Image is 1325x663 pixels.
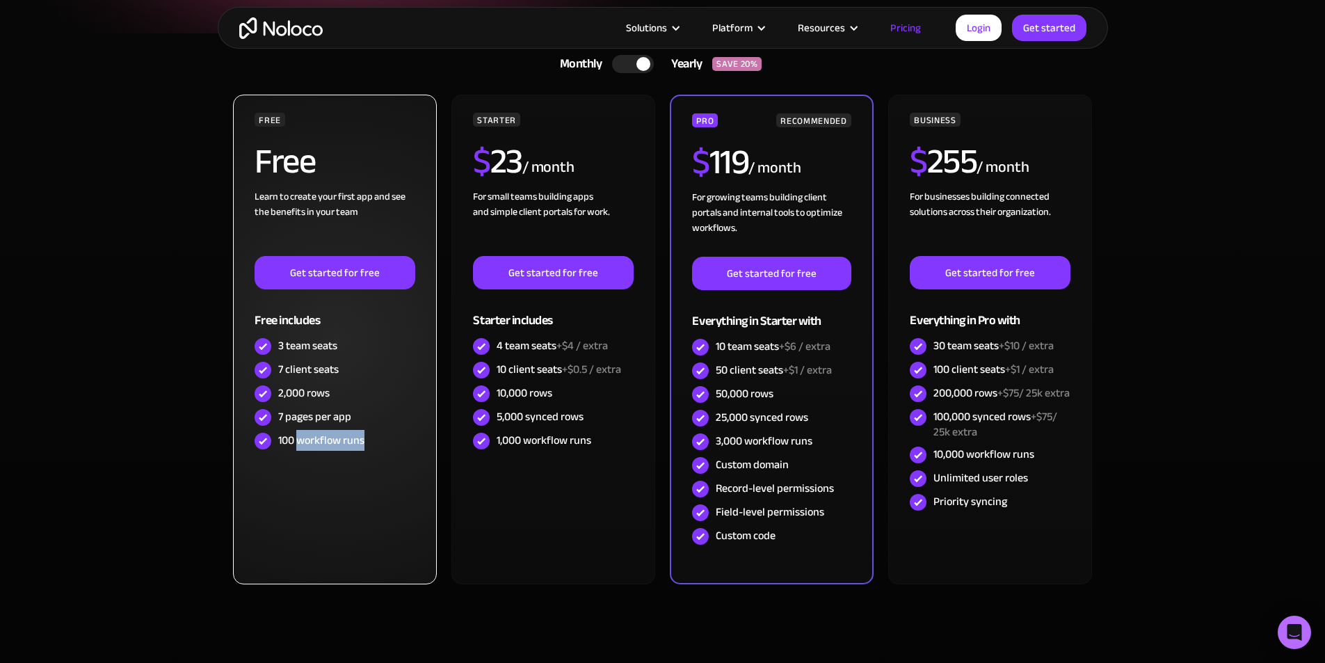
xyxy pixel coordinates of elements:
[255,256,415,289] a: Get started for free
[999,335,1054,356] span: +$10 / extra
[654,54,712,74] div: Yearly
[255,289,415,335] div: Free includes
[497,338,608,353] div: 4 team seats
[933,447,1034,462] div: 10,000 workflow runs
[716,528,776,543] div: Custom code
[783,360,832,381] span: +$1 / extra
[798,19,845,37] div: Resources
[956,15,1002,41] a: Login
[626,19,667,37] div: Solutions
[473,256,633,289] a: Get started for free
[1005,359,1054,380] span: +$1 / extra
[716,362,832,378] div: 50 client seats
[255,113,285,127] div: FREE
[716,457,789,472] div: Custom domain
[933,385,1070,401] div: 200,000 rows
[609,19,695,37] div: Solutions
[692,113,718,127] div: PRO
[716,386,773,401] div: 50,000 rows
[522,157,575,179] div: / month
[910,144,977,179] h2: 255
[692,190,851,257] div: For growing teams building client portals and internal tools to optimize workflows.
[473,129,490,194] span: $
[933,470,1028,486] div: Unlimited user roles
[933,362,1054,377] div: 100 client seats
[933,338,1054,353] div: 30 team seats
[278,409,351,424] div: 7 pages per app
[1012,15,1086,41] a: Get started
[278,433,364,448] div: 100 workflow runs
[712,57,762,71] div: SAVE 20%
[692,145,748,179] h2: 119
[695,19,780,37] div: Platform
[239,17,323,39] a: home
[716,410,808,425] div: 25,000 synced rows
[997,383,1070,404] span: +$75/ 25k extra
[933,409,1070,440] div: 100,000 synced rows
[692,129,709,195] span: $
[692,290,851,335] div: Everything in Starter with
[779,336,830,357] span: +$6 / extra
[278,362,339,377] div: 7 client seats
[473,144,522,179] h2: 23
[473,189,633,256] div: For small teams building apps and simple client portals for work. ‍
[933,494,1007,509] div: Priority syncing
[1278,616,1311,649] div: Open Intercom Messenger
[933,406,1057,442] span: +$75/ 25k extra
[278,338,337,353] div: 3 team seats
[716,433,812,449] div: 3,000 workflow runs
[910,129,927,194] span: $
[497,385,552,401] div: 10,000 rows
[716,339,830,354] div: 10 team seats
[873,19,938,37] a: Pricing
[780,19,873,37] div: Resources
[497,409,584,424] div: 5,000 synced rows
[562,359,621,380] span: +$0.5 / extra
[473,113,520,127] div: STARTER
[255,189,415,256] div: Learn to create your first app and see the benefits in your team ‍
[278,385,330,401] div: 2,000 rows
[716,481,834,496] div: Record-level permissions
[977,157,1029,179] div: / month
[748,157,801,179] div: / month
[473,289,633,335] div: Starter includes
[910,289,1070,335] div: Everything in Pro with
[543,54,613,74] div: Monthly
[716,504,824,520] div: Field-level permissions
[910,256,1070,289] a: Get started for free
[255,144,315,179] h2: Free
[910,189,1070,256] div: For businesses building connected solutions across their organization. ‍
[712,19,753,37] div: Platform
[497,433,591,448] div: 1,000 workflow runs
[910,113,960,127] div: BUSINESS
[692,257,851,290] a: Get started for free
[556,335,608,356] span: +$4 / extra
[497,362,621,377] div: 10 client seats
[776,113,851,127] div: RECOMMENDED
